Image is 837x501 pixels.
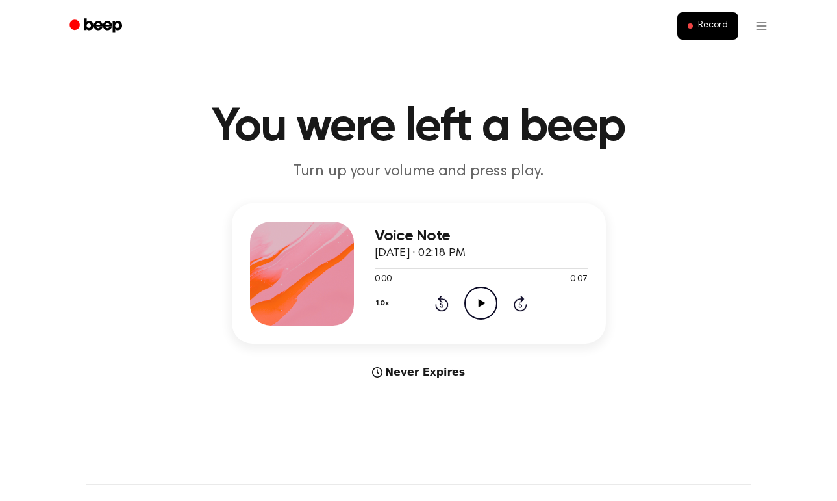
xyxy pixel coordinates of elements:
div: Never Expires [232,365,606,380]
a: Beep [60,14,134,39]
span: Record [698,20,727,32]
span: [DATE] · 02:18 PM [375,248,466,259]
span: 0:07 [570,273,587,287]
button: 1.0x [375,292,394,315]
button: Record [677,12,738,40]
span: 0:00 [375,273,392,287]
p: Turn up your volume and press play. [169,161,668,183]
h1: You were left a beep [86,104,751,151]
button: Open menu [746,10,777,42]
h3: Voice Note [375,227,588,245]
